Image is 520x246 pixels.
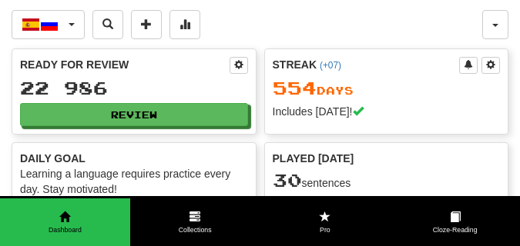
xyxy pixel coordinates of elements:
div: Day s [273,78,501,98]
div: Streak [273,57,460,72]
div: 22 986 [20,78,248,98]
button: Search sentences [92,10,123,39]
span: Pro [260,225,391,235]
button: Review [20,103,248,126]
a: (+07) [320,60,341,71]
button: More stats [169,10,200,39]
div: sentences [273,171,501,191]
button: Add sentence to collection [131,10,162,39]
span: Collections [130,225,260,235]
div: Ready for Review [20,57,230,72]
div: Includes [DATE]! [273,104,501,119]
span: Cloze-Reading [390,225,520,235]
span: 554 [273,77,317,98]
div: Daily Goal [20,151,248,166]
span: Played [DATE] [273,151,354,166]
div: Learning a language requires practice every day. Stay motivated! [20,166,248,197]
span: 30 [273,169,302,191]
